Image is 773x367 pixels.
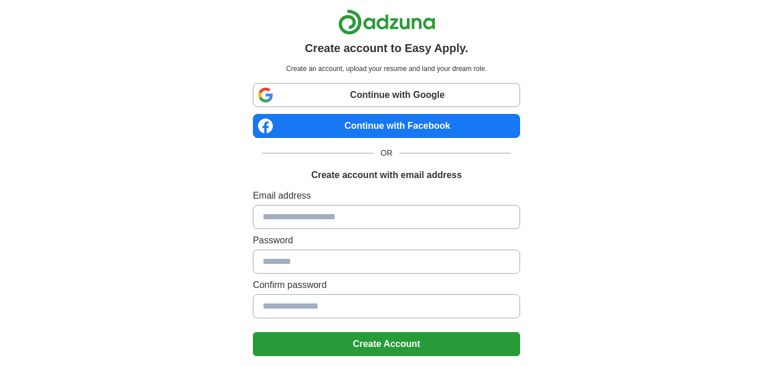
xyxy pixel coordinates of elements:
[338,9,435,35] img: Adzuna logo
[255,64,518,74] p: Create an account, upload your resume and land your dream role.
[305,40,469,57] h1: Create account to Easy Apply.
[374,147,399,159] span: OR
[311,168,462,182] h1: Create account with email address
[253,332,520,356] button: Create Account
[253,189,520,203] label: Email address
[253,114,520,138] a: Continue with Facebook
[253,278,520,292] label: Confirm password
[253,234,520,247] label: Password
[253,83,520,107] a: Continue with Google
